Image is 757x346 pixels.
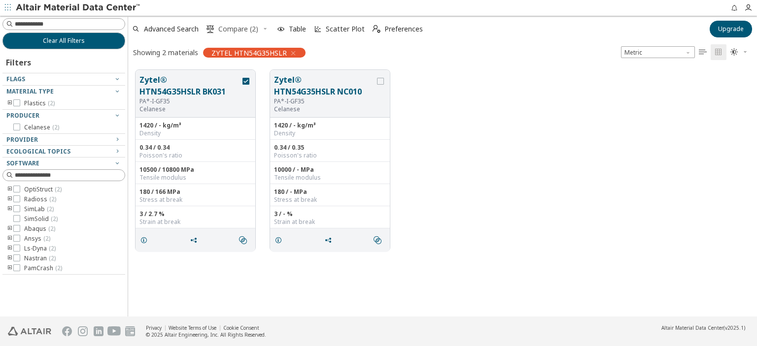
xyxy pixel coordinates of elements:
button: Table View [695,44,711,60]
span: SimLab [24,205,54,213]
i:  [374,236,381,244]
span: ( 2 ) [49,244,56,252]
button: Provider [2,134,125,146]
span: ( 2 ) [52,123,59,131]
span: ( 2 ) [48,224,55,233]
span: Ecological Topics [6,147,70,156]
i: toogle group [6,99,13,107]
div: 10000 / - MPa [274,166,386,174]
button: Ecological Topics [2,146,125,157]
button: Flags [2,73,125,85]
img: Altair Engineering [8,327,51,336]
div: Density [139,129,251,137]
i: toogle group [6,235,13,243]
span: PamCrash [24,264,62,272]
button: Clear All Filters [2,32,125,49]
button: Zytel® HTN54G35HSLR BK031 [139,74,241,97]
span: ( 2 ) [51,215,58,223]
i:  [373,25,380,33]
div: 10500 / 10800 MPa [139,166,251,174]
button: Similar search [369,230,390,250]
span: Advanced Search [144,26,199,32]
button: Material Type [2,86,125,97]
a: Cookie Consent [223,324,259,331]
div: PA*-I-GF35 [139,97,241,105]
div: Unit System [621,46,695,58]
span: Clear All Filters [43,37,85,45]
div: 180 / - MPa [274,188,386,196]
span: Software [6,159,39,167]
button: Upgrade [710,21,752,37]
span: OptiStruct [24,186,62,193]
p: Celanese [274,105,375,113]
button: Share [185,230,206,250]
span: Ls-Dyna [24,245,56,252]
img: Altair Material Data Center [16,3,141,13]
span: ( 2 ) [47,205,54,213]
a: Privacy [146,324,162,331]
span: Abaqus [24,225,55,233]
span: Flags [6,75,25,83]
div: 0.34 / 0.34 [139,144,251,152]
div: Density [274,129,386,137]
div: 1420 / - kg/m³ [274,122,386,129]
div: Poisson's ratio [274,152,386,159]
a: Website Terms of Use [169,324,216,331]
div: © 2025 Altair Engineering, Inc. All Rights Reserved. [146,331,266,338]
div: 0.34 / 0.35 [274,144,386,152]
button: Share [320,230,341,250]
div: Showing 2 materials [133,48,198,57]
span: ZYTEL HTN54G35HSLR [211,48,287,57]
span: Upgrade [718,25,744,33]
span: Producer [6,111,39,120]
span: Material Type [6,87,54,95]
span: ( 2 ) [55,264,62,272]
div: PA*-I-GF35 [274,97,375,105]
button: Theme [726,44,752,60]
i: toogle group [6,225,13,233]
span: Plastics [24,99,55,107]
div: Stress at break [274,196,386,204]
i: toogle group [6,245,13,252]
span: Provider [6,135,38,144]
i:  [715,48,723,56]
span: SimSolid [24,215,58,223]
div: 180 / 166 MPa [139,188,251,196]
i: toogle group [6,205,13,213]
div: 3 / 2.7 % [139,210,251,218]
i: toogle group [6,264,13,272]
span: ( 2 ) [49,195,56,203]
div: Filters [2,49,36,73]
span: ( 2 ) [55,185,62,193]
i:  [239,236,247,244]
i: toogle group [6,186,13,193]
div: Tensile modulus [274,174,386,182]
p: Celanese [139,105,241,113]
i:  [206,25,214,33]
span: Table [289,26,306,32]
button: Software [2,157,125,169]
div: Strain at break [139,218,251,226]
span: Metric [621,46,695,58]
div: Strain at break [274,218,386,226]
button: Zytel® HTN54G35HSLR NC010 [274,74,375,97]
button: Details [136,230,156,250]
div: (v2025.1) [661,324,745,331]
div: Stress at break [139,196,251,204]
span: Ansys [24,235,50,243]
span: Preferences [384,26,423,32]
div: grid [128,63,757,317]
span: Scatter Plot [326,26,365,32]
i:  [699,48,707,56]
div: 3 / - % [274,210,386,218]
span: Altair Material Data Center [661,324,723,331]
div: Poisson's ratio [139,152,251,159]
span: ( 2 ) [49,254,56,262]
span: Nastran [24,254,56,262]
i: toogle group [6,254,13,262]
button: Details [270,230,291,250]
div: Tensile modulus [139,174,251,182]
button: Similar search [235,230,255,250]
button: Producer [2,110,125,122]
span: Compare (2) [218,26,258,32]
